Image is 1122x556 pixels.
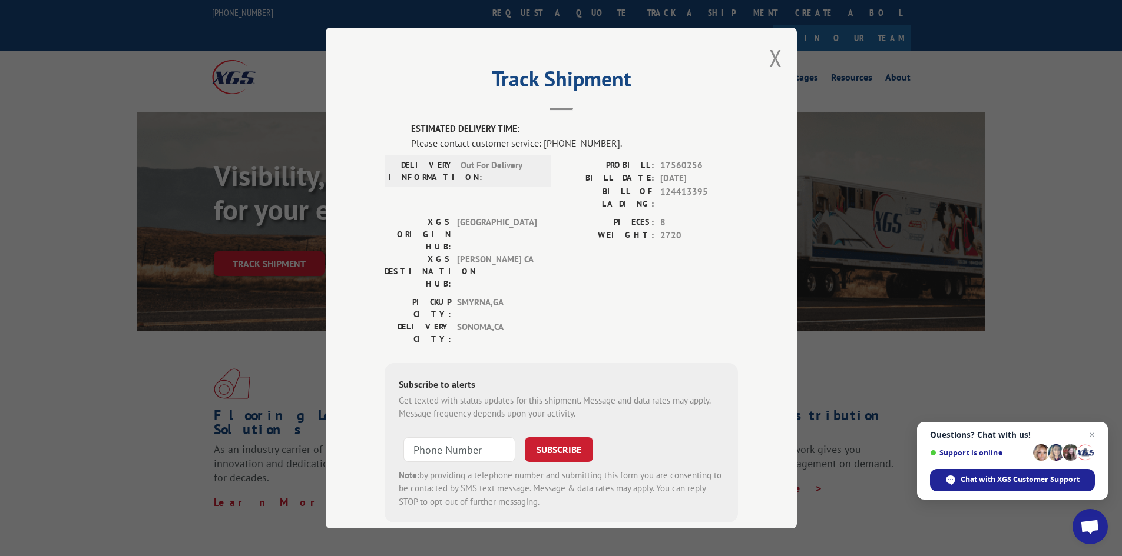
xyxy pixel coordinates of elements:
[930,448,1029,457] span: Support is online
[461,159,540,184] span: Out For Delivery
[385,216,451,253] label: XGS ORIGIN HUB:
[385,71,738,93] h2: Track Shipment
[399,377,724,394] div: Subscribe to alerts
[388,159,455,184] label: DELIVERY INFORMATION:
[561,172,654,185] label: BILL DATE:
[930,430,1095,440] span: Questions? Chat with us!
[561,229,654,242] label: WEIGHT:
[660,172,738,185] span: [DATE]
[1073,509,1108,544] a: Open chat
[525,437,593,462] button: SUBSCRIBE
[660,159,738,172] span: 17560256
[457,253,537,290] span: [PERSON_NAME] CA
[561,216,654,229] label: PIECES:
[660,185,738,210] span: 124413395
[769,42,782,74] button: Close modal
[403,437,515,462] input: Phone Number
[930,469,1095,491] span: Chat with XGS Customer Support
[961,474,1080,485] span: Chat with XGS Customer Support
[399,470,419,481] strong: Note:
[399,469,724,509] div: by providing a telephone number and submitting this form you are consenting to be contacted by SM...
[660,216,738,229] span: 8
[561,185,654,210] label: BILL OF LADING:
[411,122,738,136] label: ESTIMATED DELIVERY TIME:
[457,296,537,321] span: SMYRNA , GA
[385,253,451,290] label: XGS DESTINATION HUB:
[385,296,451,321] label: PICKUP CITY:
[385,321,451,345] label: DELIVERY CITY:
[561,159,654,172] label: PROBILL:
[411,136,738,150] div: Please contact customer service: [PHONE_NUMBER].
[457,216,537,253] span: [GEOGRAPHIC_DATA]
[399,394,724,421] div: Get texted with status updates for this shipment. Message and data rates may apply. Message frequ...
[457,321,537,345] span: SONOMA , CA
[660,229,738,242] span: 2720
